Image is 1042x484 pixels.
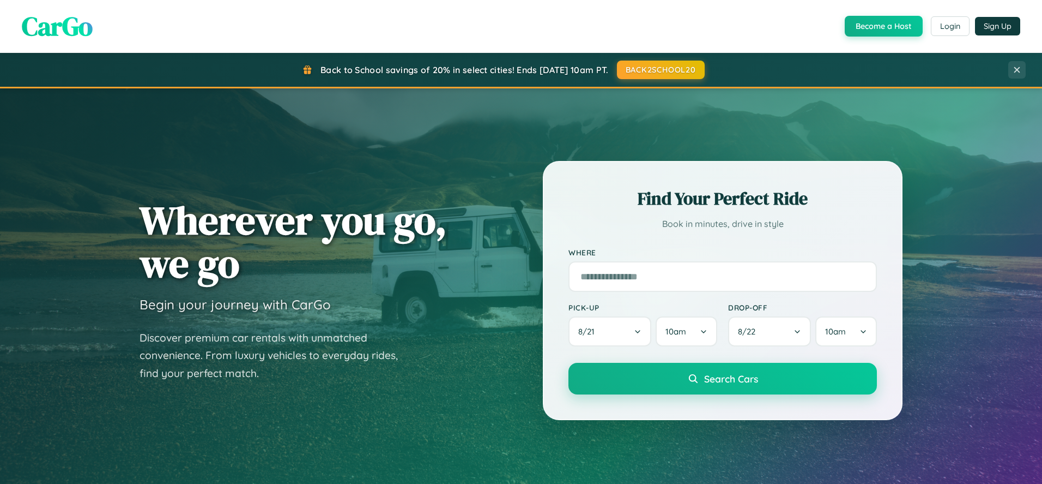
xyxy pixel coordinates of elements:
[568,248,877,257] label: Where
[728,303,877,312] label: Drop-off
[617,61,705,79] button: BACK2SCHOOL20
[568,216,877,232] p: Book in minutes, drive in style
[320,64,608,75] span: Back to School savings of 20% in select cities! Ends [DATE] 10am PT.
[815,316,877,346] button: 10am
[568,187,877,211] h2: Find Your Perfect Ride
[140,329,412,383] p: Discover premium car rentals with unmatched convenience. From luxury vehicles to everyday rides, ...
[738,326,761,337] span: 8 / 22
[845,16,923,37] button: Become a Host
[578,326,600,337] span: 8 / 21
[704,373,758,385] span: Search Cars
[825,326,846,337] span: 10am
[728,316,811,346] button: 8/22
[975,17,1020,35] button: Sign Up
[665,326,686,337] span: 10am
[568,316,651,346] button: 8/21
[568,363,877,395] button: Search Cars
[656,316,717,346] button: 10am
[22,8,93,44] span: CarGo
[931,16,970,36] button: Login
[140,199,447,285] h1: Wherever you go, we go
[568,303,717,312] label: Pick-up
[140,296,331,313] h3: Begin your journey with CarGo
